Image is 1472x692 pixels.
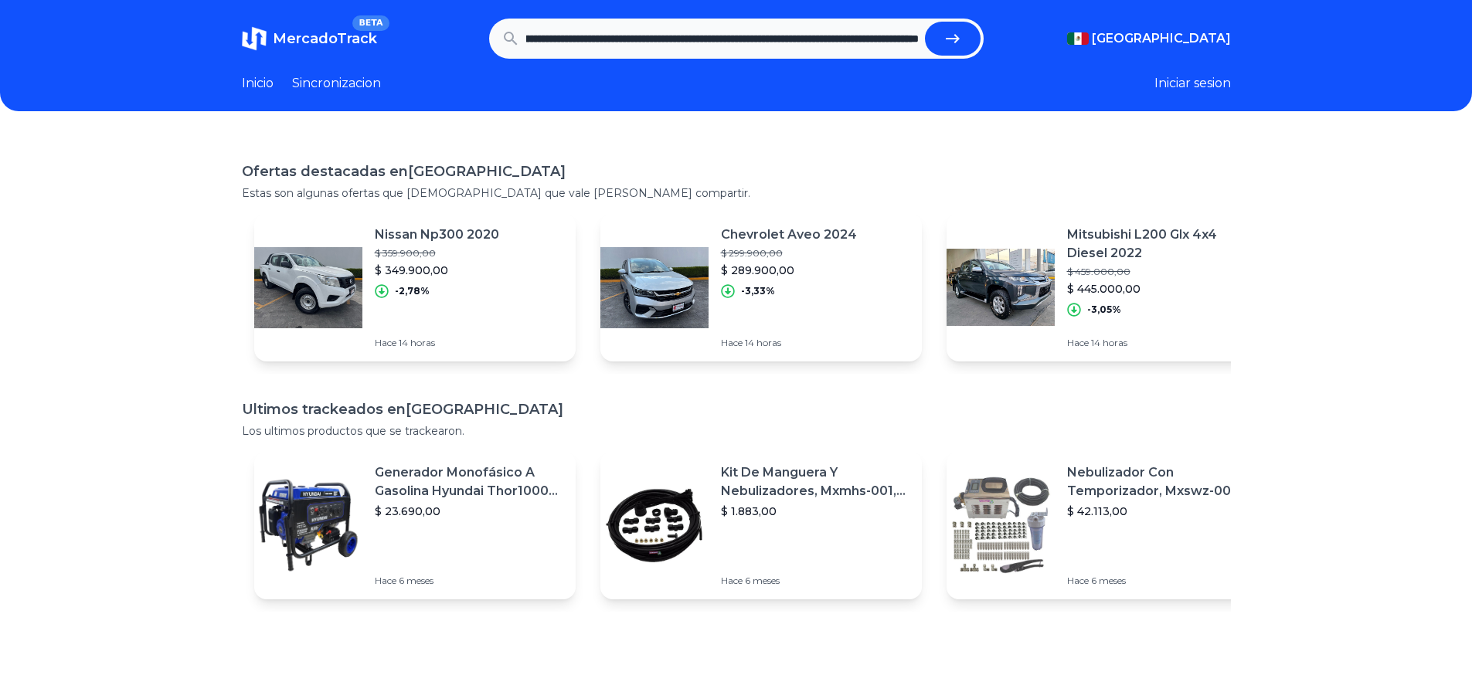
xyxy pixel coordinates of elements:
[1067,463,1256,500] p: Nebulizador Con Temporizador, Mxswz-009, 50m, 40 Boquillas
[600,213,922,361] a: Featured imageChevrolet Aveo 2024$ 299.900,00$ 289.900,00-3,33%Hace 14 horas
[1067,337,1256,349] p: Hace 14 horas
[242,423,1231,439] p: Los ultimos productos que se trackearon.
[721,263,857,278] p: $ 289.900,00
[395,285,430,297] p: -2,78%
[375,337,499,349] p: Hace 14 horas
[1067,32,1089,45] img: Mexico
[600,233,709,341] img: Featured image
[1067,29,1231,48] button: [GEOGRAPHIC_DATA]
[375,575,563,587] p: Hace 6 meses
[242,26,267,51] img: MercadoTrack
[352,15,389,31] span: BETA
[721,575,909,587] p: Hace 6 meses
[600,451,922,599] a: Featured imageKit De Manguera Y Nebulizadores, Mxmhs-001, 6m, 6 Tees, 8 Bo$ 1.883,00Hace 6 meses
[242,185,1231,201] p: Estas son algunas ofertas que [DEMOGRAPHIC_DATA] que vale [PERSON_NAME] compartir.
[1154,74,1231,93] button: Iniciar sesion
[375,463,563,500] p: Generador Monofásico A Gasolina Hyundai Thor10000 P 11.5 Kw
[947,471,1055,579] img: Featured image
[242,26,377,51] a: MercadoTrackBETA
[242,161,1231,182] h1: Ofertas destacadas en [GEOGRAPHIC_DATA]
[292,74,381,93] a: Sincronizacion
[375,263,499,278] p: $ 349.900,00
[1087,304,1121,316] p: -3,05%
[1092,29,1231,48] span: [GEOGRAPHIC_DATA]
[947,451,1268,599] a: Featured imageNebulizador Con Temporizador, Mxswz-009, 50m, 40 Boquillas$ 42.113,00Hace 6 meses
[721,337,857,349] p: Hace 14 horas
[242,399,1231,420] h1: Ultimos trackeados en [GEOGRAPHIC_DATA]
[721,504,909,519] p: $ 1.883,00
[741,285,775,297] p: -3,33%
[600,471,709,579] img: Featured image
[273,30,377,47] span: MercadoTrack
[375,226,499,244] p: Nissan Np300 2020
[254,451,576,599] a: Featured imageGenerador Monofásico A Gasolina Hyundai Thor10000 P 11.5 Kw$ 23.690,00Hace 6 meses
[254,213,576,361] a: Featured imageNissan Np300 2020$ 359.900,00$ 349.900,00-2,78%Hace 14 horas
[721,247,857,259] p: $ 299.900,00
[375,504,563,519] p: $ 23.690,00
[1067,226,1256,263] p: Mitsubishi L200 Glx 4x4 Diesel 2022
[375,247,499,259] p: $ 359.900,00
[1067,266,1256,278] p: $ 459.000,00
[947,213,1268,361] a: Featured imageMitsubishi L200 Glx 4x4 Diesel 2022$ 459.000,00$ 445.000,00-3,05%Hace 14 horas
[1067,575,1256,587] p: Hace 6 meses
[721,463,909,500] p: Kit De Manguera Y Nebulizadores, Mxmhs-001, 6m, 6 Tees, 8 Bo
[1067,281,1256,297] p: $ 445.000,00
[242,74,274,93] a: Inicio
[254,233,362,341] img: Featured image
[1067,504,1256,519] p: $ 42.113,00
[254,471,362,579] img: Featured image
[947,233,1055,341] img: Featured image
[721,226,857,244] p: Chevrolet Aveo 2024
